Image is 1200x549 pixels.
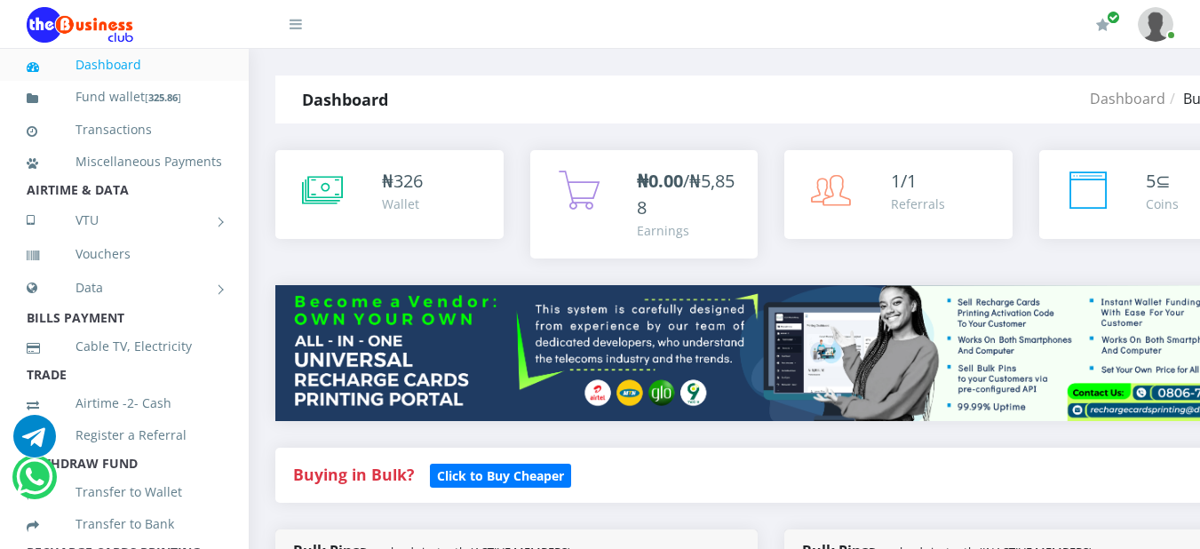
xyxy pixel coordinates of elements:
[1096,18,1109,32] i: Renew/Upgrade Subscription
[382,195,423,213] div: Wallet
[1146,195,1179,213] div: Coins
[27,504,222,545] a: Transfer to Bank
[437,467,564,484] b: Click to Buy Cheaper
[1138,7,1173,42] img: User
[27,266,222,310] a: Data
[27,234,222,274] a: Vouchers
[637,221,741,240] div: Earnings
[430,464,571,485] a: Click to Buy Cheaper
[27,109,222,150] a: Transactions
[1146,168,1179,195] div: ⊆
[27,141,222,182] a: Miscellaneous Payments
[148,91,178,104] b: 325.86
[784,150,1013,239] a: 1/1 Referrals
[13,428,56,457] a: Chat for support
[1107,11,1120,24] span: Renew/Upgrade Subscription
[637,169,683,193] b: ₦0.00
[27,198,222,243] a: VTU
[382,168,423,195] div: ₦
[275,150,504,239] a: ₦326 Wallet
[891,169,917,193] span: 1/1
[530,150,759,259] a: ₦0.00/₦5,858 Earnings
[1090,89,1165,108] a: Dashboard
[27,76,222,118] a: Fund wallet[325.86]
[891,195,945,213] div: Referrals
[393,169,423,193] span: 326
[145,91,181,104] small: [ ]
[27,7,133,43] img: Logo
[637,169,735,219] span: /₦5,858
[27,383,222,424] a: Airtime -2- Cash
[27,472,222,513] a: Transfer to Wallet
[302,89,388,110] strong: Dashboard
[27,415,222,456] a: Register a Referral
[27,44,222,85] a: Dashboard
[16,469,52,498] a: Chat for support
[27,326,222,367] a: Cable TV, Electricity
[293,464,414,485] strong: Buying in Bulk?
[1146,169,1156,193] span: 5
